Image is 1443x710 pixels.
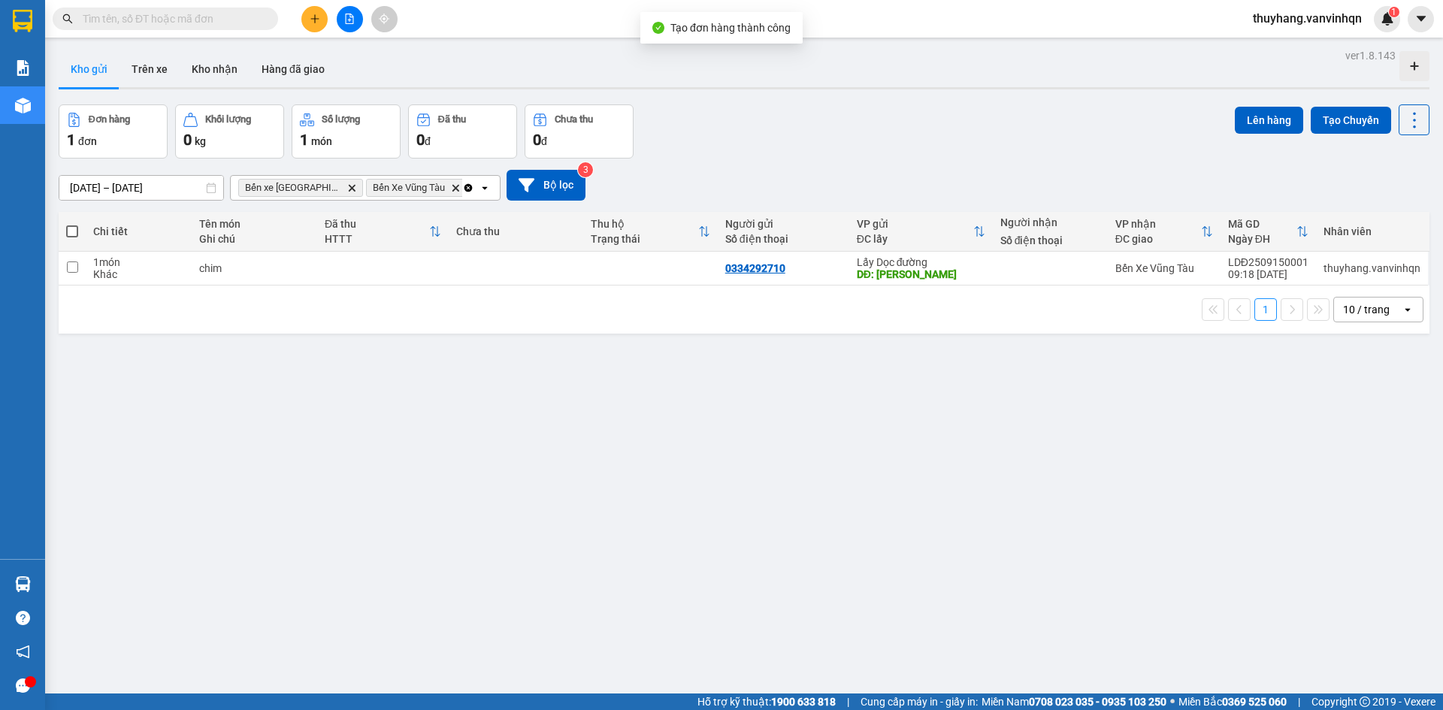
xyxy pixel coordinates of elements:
button: Chưa thu0đ [525,104,634,159]
div: Chưa thu [456,225,576,237]
div: 10 / trang [1343,302,1390,317]
div: Người nhận [1000,216,1100,228]
button: 1 [1254,298,1277,321]
span: message [16,678,30,693]
span: | [847,693,849,710]
button: Lên hàng [1235,107,1303,134]
strong: Tổng đài hỗ trợ: 0914 113 973 - 0982 113 973 - 0919 113 973 - [46,65,245,94]
div: Đã thu [325,218,429,230]
div: Khác [93,268,184,280]
th: Toggle SortBy [1221,212,1316,252]
button: plus [301,6,328,32]
span: check-circle [652,22,664,34]
span: caret-down [1414,12,1428,26]
svg: Delete [347,183,356,192]
div: Người gửi [725,218,842,230]
svg: open [1402,304,1414,316]
img: warehouse-icon [15,576,31,592]
div: Đơn hàng [89,114,130,125]
button: Kho gửi [59,51,119,87]
sup: 3 [578,162,593,177]
img: logo-vxr [13,10,32,32]
button: caret-down [1408,6,1434,32]
div: VP nhận [1115,218,1201,230]
button: Đơn hàng1đơn [59,104,168,159]
div: Ghi chú [199,233,310,245]
span: plus [310,14,320,24]
button: Kho nhận [180,51,250,87]
strong: [PERSON_NAME] ([GEOGRAPHIC_DATA]) [42,23,249,62]
span: kg [195,135,206,147]
div: Số điện thoại [1000,234,1100,246]
div: HTTT [325,233,429,245]
div: thuyhang.vanvinhqn [1324,262,1420,274]
button: Trên xe [119,51,180,87]
svg: Delete [451,183,460,192]
div: Đã thu [438,114,466,125]
div: Ngày ĐH [1228,233,1296,245]
span: question-circle [16,611,30,625]
div: 09:18 [DATE] [1228,268,1308,280]
div: Tên món [199,218,310,230]
span: Tạo đơn hàng thành công [670,22,791,34]
span: ⚪️ [1170,699,1175,705]
div: chim [199,262,310,274]
div: Chưa thu [555,114,593,125]
button: file-add [337,6,363,32]
span: 0 [416,131,425,149]
div: VP gửi [857,218,973,230]
th: Toggle SortBy [583,212,718,252]
div: 1 món [93,256,184,268]
span: Bến Xe Vũng Tàu , close by backspace [366,179,467,197]
span: món [311,135,332,147]
span: 1 [300,131,308,149]
svg: open [479,182,491,194]
sup: 1 [1389,7,1399,17]
span: 0 [533,131,541,149]
button: Tạo Chuyến [1311,107,1391,134]
span: Hỗ trợ kỹ thuật: [697,693,836,710]
div: ver 1.8.143 [1345,47,1396,64]
strong: 0978 771155 - 0975 77 1155 [68,96,222,110]
th: Toggle SortBy [1108,212,1221,252]
div: ĐC lấy [857,233,973,245]
span: notification [16,645,30,659]
span: 0 [183,131,192,149]
div: Mã GD [1228,218,1296,230]
button: Khối lượng0kg [175,104,284,159]
button: Số lượng1món [292,104,401,159]
th: Toggle SortBy [849,212,993,252]
img: warehouse-icon [15,98,31,113]
div: ĐC giao [1115,233,1201,245]
img: solution-icon [15,60,31,76]
span: copyright [1360,696,1370,707]
strong: Công ty TNHH DVVT Văn Vinh 76 [7,86,39,186]
button: Đã thu0đ [408,104,517,159]
div: DĐ: phù cát [857,268,985,280]
div: 0334292710 [725,262,785,274]
div: Chi tiết [93,225,184,237]
span: đơn [78,135,97,147]
span: aim [379,14,389,24]
div: Số điện thoại [725,233,842,245]
span: Miền Bắc [1178,693,1287,710]
span: đ [541,135,547,147]
span: search [62,14,73,24]
div: Lấy Dọc đường [857,256,985,268]
span: Bến xe Quảng Ngãi [245,182,341,194]
div: Nhân viên [1324,225,1420,237]
th: Toggle SortBy [317,212,449,252]
svg: Clear all [462,182,474,194]
strong: 1900 633 818 [771,696,836,708]
div: Bến Xe Vũng Tàu [1115,262,1213,274]
img: logo [7,11,39,81]
div: Thu hộ [591,218,698,230]
div: Số lượng [322,114,360,125]
span: 1 [67,131,75,149]
span: file-add [344,14,355,24]
span: Miền Nam [982,693,1166,710]
button: Hàng đã giao [250,51,337,87]
span: Bến Xe Vũng Tàu [373,182,445,194]
strong: 0708 023 035 - 0935 103 250 [1029,696,1166,708]
span: đ [425,135,431,147]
